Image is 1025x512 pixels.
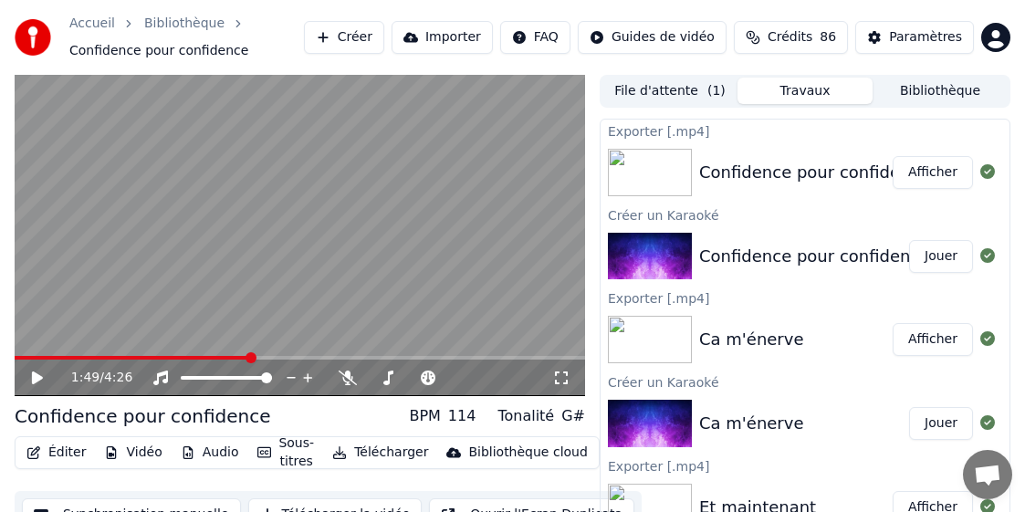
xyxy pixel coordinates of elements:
button: Sous-titres [250,431,322,475]
button: Afficher [893,323,973,356]
div: 114 [448,405,476,427]
button: Jouer [909,240,973,273]
div: Ca m'énerve [699,411,804,436]
button: Bibliothèque [873,78,1008,104]
span: 4:26 [104,369,132,387]
button: Travaux [737,78,873,104]
a: Ouvrir le chat [963,450,1012,499]
span: Crédits [768,28,812,47]
button: FAQ [500,21,570,54]
div: Bibliothèque cloud [468,444,587,462]
button: Audio [173,440,246,465]
button: Télécharger [325,440,435,465]
div: Exporter [.mp4] [601,120,1009,141]
img: youka [15,19,51,56]
button: Afficher [893,156,973,189]
div: Ca m'énerve [699,327,804,352]
a: Bibliothèque [144,15,225,33]
div: Confidence pour confidence (1981) [699,244,989,269]
nav: breadcrumb [69,15,304,60]
span: 1:49 [71,369,99,387]
div: Exporter [.mp4] [601,455,1009,476]
span: 86 [820,28,836,47]
button: Guides de vidéo [578,21,727,54]
a: Accueil [69,15,115,33]
button: Paramètres [855,21,974,54]
button: Crédits86 [734,21,848,54]
span: Confidence pour confidence [69,42,248,60]
button: Éditer [19,440,93,465]
div: Confidence pour confidence [15,403,270,429]
div: Créer un Karaoké [601,204,1009,225]
button: Jouer [909,407,973,440]
button: Créer [304,21,384,54]
div: / [71,369,115,387]
button: Vidéo [97,440,169,465]
button: File d'attente [602,78,737,104]
div: Confidence pour confidence [699,160,929,185]
div: Paramètres [889,28,962,47]
div: G# [561,405,585,427]
div: BPM [409,405,440,427]
div: Tonalité [497,405,554,427]
div: Exporter [.mp4] [601,287,1009,308]
span: ( 1 ) [707,82,726,100]
button: Importer [392,21,493,54]
div: Créer un Karaoké [601,371,1009,392]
